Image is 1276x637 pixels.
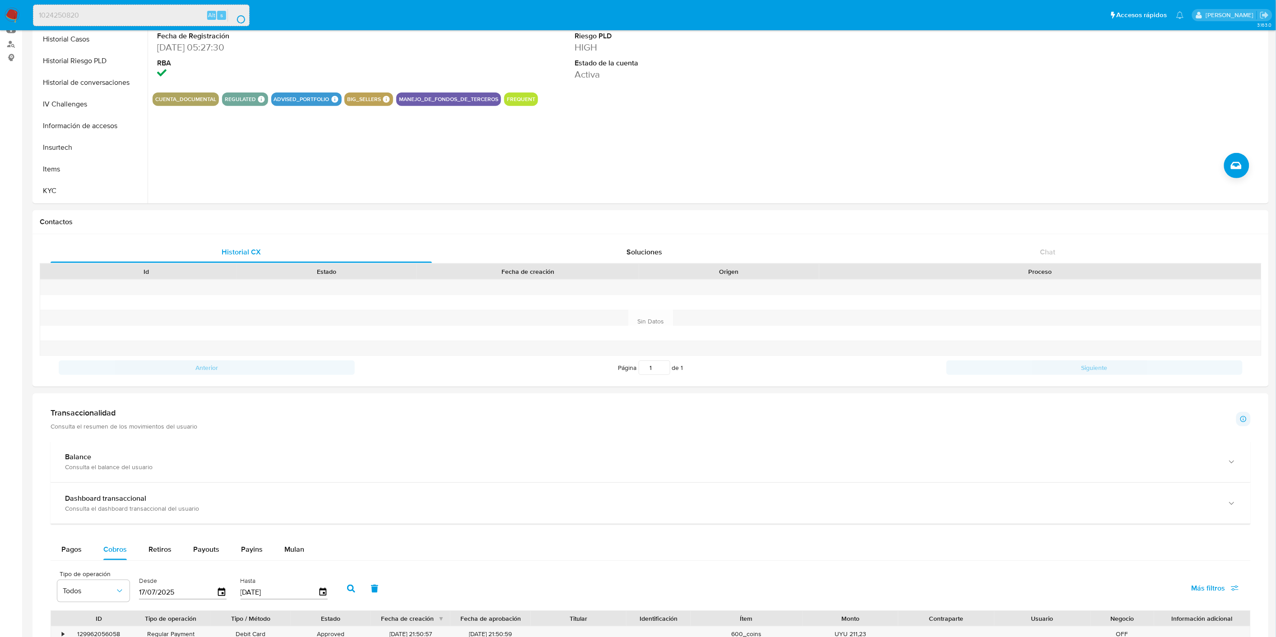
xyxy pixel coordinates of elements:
[35,137,148,158] button: Insurtech
[40,217,1262,226] h1: Contactos
[1260,10,1269,20] a: Salir
[35,202,148,223] button: Lista Interna
[826,267,1255,276] div: Proceso
[35,50,148,72] button: Historial Riesgo PLD
[1040,247,1055,257] span: Chat
[575,68,844,81] dd: Activa
[208,11,215,19] span: Alt
[947,360,1243,375] button: Siguiente
[35,158,148,180] button: Items
[243,267,411,276] div: Estado
[62,267,230,276] div: Id
[35,93,148,115] button: IV Challenges
[626,247,662,257] span: Soluciones
[220,11,223,19] span: s
[59,360,355,375] button: Anterior
[227,9,246,22] button: search-icon
[157,31,427,41] dt: Fecha de Registración
[681,363,683,372] span: 1
[423,267,632,276] div: Fecha de creación
[35,180,148,202] button: KYC
[222,247,261,257] span: Historial CX
[645,267,813,276] div: Origen
[157,41,427,54] dd: [DATE] 05:27:30
[575,58,844,68] dt: Estado de la cuenta
[618,360,683,375] span: Página de
[1206,11,1257,19] p: gregorio.negri@mercadolibre.com
[575,41,844,54] dd: HIGH
[33,9,249,21] input: Buscar usuario o caso...
[1257,21,1271,28] span: 3.163.0
[35,28,148,50] button: Historial Casos
[35,115,148,137] button: Información de accesos
[35,72,148,93] button: Historial de conversaciones
[1117,10,1167,20] span: Accesos rápidos
[575,31,844,41] dt: Riesgo PLD
[1176,11,1184,19] a: Notificaciones
[157,58,427,68] dt: RBA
